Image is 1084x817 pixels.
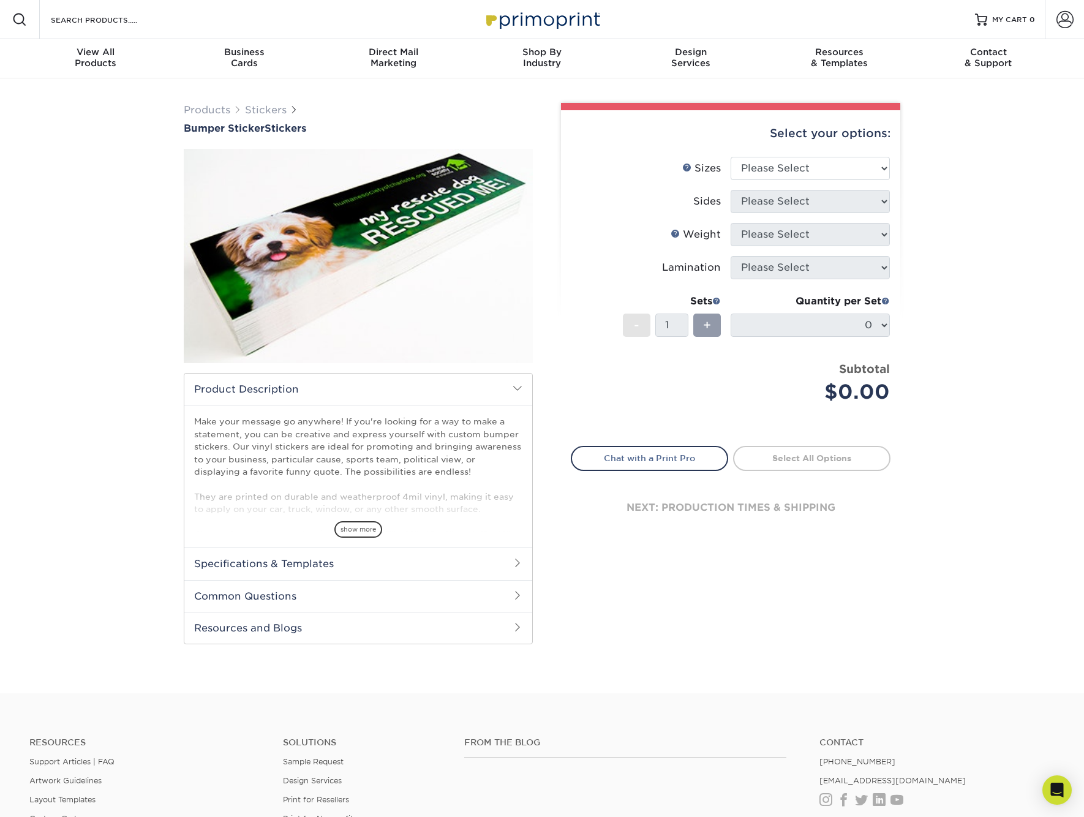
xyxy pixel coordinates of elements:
[50,12,169,27] input: SEARCH PRODUCTS.....
[992,15,1027,25] span: MY CART
[740,377,890,407] div: $0.00
[616,47,765,58] span: Design
[1029,15,1035,24] span: 0
[819,776,966,785] a: [EMAIL_ADDRESS][DOMAIN_NAME]
[29,757,115,766] a: Support Articles | FAQ
[662,260,721,275] div: Lamination
[184,135,533,377] img: Bumper Sticker 01
[319,47,468,58] span: Direct Mail
[319,47,468,69] div: Marketing
[819,757,895,766] a: [PHONE_NUMBER]
[245,104,287,116] a: Stickers
[170,47,319,58] span: Business
[184,580,532,612] h2: Common Questions
[319,39,468,78] a: Direct MailMarketing
[464,737,786,748] h4: From the Blog
[839,362,890,375] strong: Subtotal
[334,521,382,538] span: show more
[184,374,532,405] h2: Product Description
[170,47,319,69] div: Cards
[731,294,890,309] div: Quantity per Set
[914,47,1063,69] div: & Support
[468,47,617,69] div: Industry
[703,316,711,334] span: +
[468,39,617,78] a: Shop ByIndustry
[184,612,532,644] h2: Resources and Blogs
[671,227,721,242] div: Weight
[819,737,1055,748] a: Contact
[184,104,230,116] a: Products
[733,446,890,470] a: Select All Options
[283,737,446,748] h4: Solutions
[571,446,728,470] a: Chat with a Print Pro
[765,47,914,69] div: & Templates
[283,757,344,766] a: Sample Request
[634,316,639,334] span: -
[481,6,603,32] img: Primoprint
[1042,775,1072,805] div: Open Intercom Messenger
[21,47,170,69] div: Products
[571,471,890,544] div: next: production times & shipping
[21,39,170,78] a: View AllProducts
[571,110,890,157] div: Select your options:
[468,47,617,58] span: Shop By
[21,47,170,58] span: View All
[283,795,349,804] a: Print for Resellers
[616,47,765,69] div: Services
[194,415,522,702] p: Make your message go anywhere! If you're looking for a way to make a statement, you can be creati...
[283,776,342,785] a: Design Services
[184,548,532,579] h2: Specifications & Templates
[623,294,721,309] div: Sets
[765,39,914,78] a: Resources& Templates
[184,122,533,134] h1: Stickers
[184,122,265,134] span: Bumper Sticker
[914,39,1063,78] a: Contact& Support
[184,122,533,134] a: Bumper StickerStickers
[914,47,1063,58] span: Contact
[693,194,721,209] div: Sides
[682,161,721,176] div: Sizes
[765,47,914,58] span: Resources
[170,39,319,78] a: BusinessCards
[616,39,765,78] a: DesignServices
[29,737,265,748] h4: Resources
